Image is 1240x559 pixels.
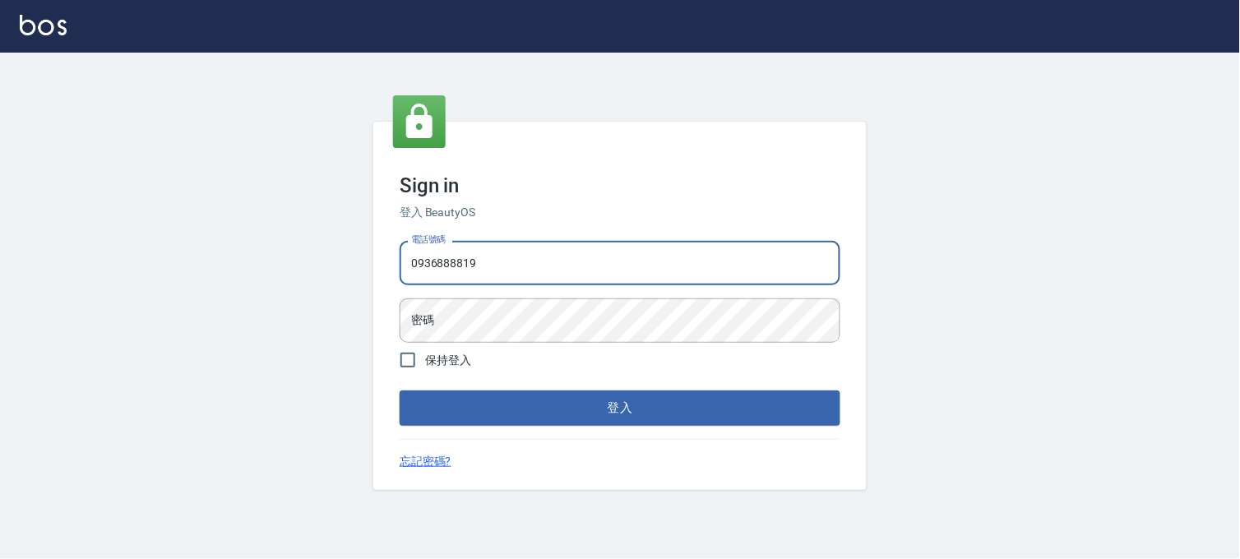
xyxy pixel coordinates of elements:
[400,204,840,221] h6: 登入 BeautyOS
[425,352,471,369] span: 保持登入
[400,390,840,425] button: 登入
[20,15,67,35] img: Logo
[400,174,840,197] h3: Sign in
[411,233,446,246] label: 電話號碼
[400,453,451,470] a: 忘記密碼?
